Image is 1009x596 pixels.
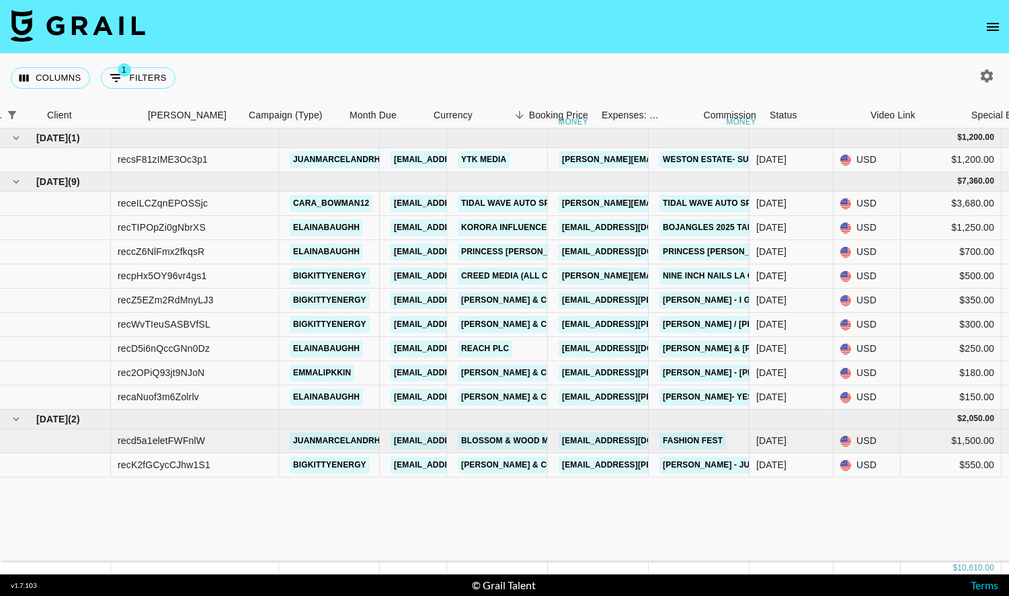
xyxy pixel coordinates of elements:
div: Sep '25 [756,221,786,234]
div: Aug '25 [756,153,786,166]
span: [DATE] [36,175,68,188]
div: $ [957,176,962,187]
div: Currency [434,102,473,128]
button: Show filters [3,106,22,124]
a: Korora Influencer Agency [458,219,593,236]
a: [EMAIL_ADDRESS][DOMAIN_NAME] [559,244,709,260]
a: bigkittyenergy [290,457,370,474]
div: USD [834,453,901,478]
a: [PERSON_NAME] - [PERSON_NAME] [659,365,811,381]
div: Expenses: Remove Commission? [595,102,662,128]
div: Video Link [864,102,965,128]
div: © Grail Talent [472,579,536,592]
div: $700.00 [901,240,1002,264]
div: Sep '25 [756,318,786,331]
div: $500.00 [901,264,1002,289]
div: USD [834,429,901,453]
a: bigkittyenergy [290,316,370,333]
a: [EMAIL_ADDRESS][PERSON_NAME][DOMAIN_NAME] [391,340,610,357]
div: receILCZqnEPOSSjc [118,196,208,210]
div: $300.00 [901,313,1002,337]
div: Month Due [343,102,427,128]
div: $550.00 [901,453,1002,478]
a: [EMAIL_ADDRESS][PERSON_NAME][DOMAIN_NAME] [391,316,610,333]
div: Client [40,102,141,128]
span: 1 [118,63,131,77]
div: Commission [703,102,756,128]
a: Tidal Wave Auto Spa [458,195,559,212]
div: USD [834,240,901,264]
a: bigkittyenergy [290,292,370,309]
div: Sep '25 [756,245,786,258]
a: [EMAIL_ADDRESS][PERSON_NAME][DOMAIN_NAME] [391,244,610,260]
div: 10,610.00 [957,562,994,574]
div: 7,360.00 [962,176,994,187]
a: [EMAIL_ADDRESS][PERSON_NAME][DOMAIN_NAME] [559,457,778,474]
div: Sep '25 [756,269,786,283]
div: USD [834,264,901,289]
a: Bojangles 2025 Tailgate Campaign [659,219,827,236]
div: 1,200.00 [962,132,994,143]
a: YTK Media [458,151,510,168]
div: $ [957,132,962,143]
div: recD5i6nQccGNn0Dz [118,342,210,355]
div: USD [834,148,901,172]
a: Princess [PERSON_NAME] x [DATE] [659,244,817,260]
a: [EMAIL_ADDRESS][DOMAIN_NAME] [559,433,709,449]
div: USD [834,385,901,410]
span: ( 9 ) [68,175,80,188]
a: elainabaughh [290,389,363,406]
div: Video Link [871,102,916,128]
div: Expenses: Remove Commission? [602,102,659,128]
a: Nine Inch Nails LA Concert [659,268,791,285]
div: $ [957,413,962,424]
button: open drawer [979,13,1006,40]
div: Booker [141,102,242,128]
div: recd5a1eletFWFnlW [118,434,205,447]
div: USD [834,192,901,216]
button: hide children [7,128,26,147]
span: ( 1 ) [68,131,80,145]
div: Booking Price [529,102,588,128]
div: Sep '25 [756,196,786,210]
div: 1 active filter [3,106,22,124]
a: [EMAIL_ADDRESS][PERSON_NAME][DOMAIN_NAME] [559,316,778,333]
a: juanmarcelandrhylan [290,151,406,168]
button: hide children [7,172,26,191]
div: recWvTIeuSASBVfSL [118,318,210,331]
a: Terms [971,579,998,591]
a: emmalipkkin [290,365,354,381]
a: [EMAIL_ADDRESS][PERSON_NAME][DOMAIN_NAME] [559,292,778,309]
div: Month Due [350,102,397,128]
img: Grail Talent [11,9,145,42]
div: Sep '25 [756,390,786,404]
div: $ [953,562,957,574]
div: recsF81zIME3Oc3p1 [118,153,208,166]
a: [PERSON_NAME]- Yes Baby [659,389,782,406]
a: Creed Media (All Campaigns) [458,268,598,285]
div: Campaign (Type) [249,102,323,128]
a: juanmarcelandrhylan [290,433,406,449]
span: [DATE] [36,412,68,426]
div: $250.00 [901,337,1002,361]
a: [PERSON_NAME] - I got a feeling [659,292,811,309]
div: $150.00 [901,385,1002,410]
a: [EMAIL_ADDRESS][PERSON_NAME][DOMAIN_NAME] [391,219,610,236]
a: Fashion Fest [659,433,726,449]
a: [EMAIL_ADDRESS][DOMAIN_NAME] [559,219,709,236]
a: Weston Estate- Superbloom Festival [659,151,841,168]
a: [PERSON_NAME] / [PERSON_NAME] - Freedom (Radio Mix) Phase 2 [659,316,949,333]
div: rec2OPiQ93jt9NJoN [118,366,204,379]
a: Blossom & Wood Media Canada INC. [458,433,628,449]
div: recK2fGCycCJhw1S1 [118,458,210,472]
div: Status [770,102,797,128]
a: Princess [PERSON_NAME] USA [458,244,598,260]
a: Tidal Wave Auto Spa [659,195,760,212]
div: Status [763,102,864,128]
a: [PERSON_NAME] & [PERSON_NAME] I Love Miami x Harbin Sisters [659,340,951,357]
button: Select columns [11,67,90,89]
button: hide children [7,410,26,429]
a: [EMAIL_ADDRESS][PERSON_NAME][DOMAIN_NAME] [391,268,610,285]
a: [PERSON_NAME] & Co LLC [458,365,575,381]
div: $350.00 [901,289,1002,313]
